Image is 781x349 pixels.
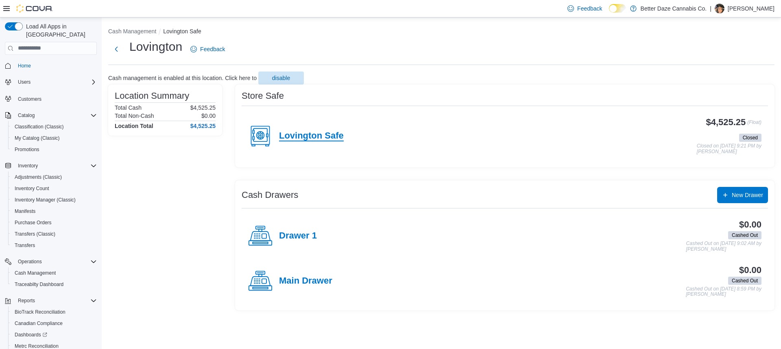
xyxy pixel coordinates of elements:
[8,144,100,155] button: Promotions
[11,280,97,289] span: Traceabilty Dashboard
[564,0,605,17] a: Feedback
[190,123,216,129] h4: $4,525.25
[710,4,711,13] p: |
[11,133,97,143] span: My Catalog (Classic)
[15,219,52,226] span: Purchase Orders
[15,320,63,327] span: Canadian Compliance
[697,143,761,154] p: Closed on [DATE] 9:21 PM by [PERSON_NAME]
[16,4,53,13] img: Cova
[15,61,97,71] span: Home
[8,267,100,279] button: Cash Management
[8,132,100,144] button: My Catalog (Classic)
[717,187,768,203] button: New Drawer
[686,286,761,297] p: Cashed Out on [DATE] 8:59 PM by [PERSON_NAME]
[108,75,257,81] p: Cash management is enabled at this location. Click here to
[258,72,304,85] button: disable
[15,332,47,338] span: Dashboards
[11,268,97,278] span: Cash Management
[18,258,42,265] span: Operations
[8,121,100,132] button: Classification (Classic)
[11,122,97,132] span: Classification (Classic)
[190,104,216,111] p: $4,525.25
[2,256,100,267] button: Operations
[15,257,97,267] span: Operations
[706,117,746,127] h3: $4,525.25
[728,277,761,285] span: Cashed Out
[15,296,97,306] span: Reports
[743,134,758,141] span: Closed
[18,63,31,69] span: Home
[739,220,761,230] h3: $0.00
[739,134,761,142] span: Closed
[8,279,100,290] button: Traceabilty Dashboard
[15,208,35,215] span: Manifests
[8,171,100,183] button: Adjustments (Classic)
[11,229,97,239] span: Transfers (Classic)
[15,270,56,276] span: Cash Management
[272,74,290,82] span: disable
[11,307,97,317] span: BioTrack Reconciliation
[11,330,50,340] a: Dashboards
[715,4,724,13] div: Alexis Renteria
[15,61,34,71] a: Home
[279,131,344,141] h4: Lovington Safe
[11,218,55,228] a: Purchase Orders
[23,22,97,39] span: Load All Apps in [GEOGRAPHIC_DATA]
[18,163,38,169] span: Inventory
[609,4,626,13] input: Dark Mode
[11,218,97,228] span: Purchase Orders
[15,161,41,171] button: Inventory
[15,281,63,288] span: Traceabilty Dashboard
[15,161,97,171] span: Inventory
[641,4,707,13] p: Better Daze Cannabis Co.
[18,79,31,85] span: Users
[11,307,69,317] a: BioTrack Reconciliation
[115,91,189,101] h3: Location Summary
[11,122,67,132] a: Classification (Classic)
[11,319,66,328] a: Canadian Compliance
[15,197,76,203] span: Inventory Manager (Classic)
[11,184,97,193] span: Inventory Count
[11,195,79,205] a: Inventory Manager (Classic)
[686,241,761,252] p: Cashed Out on [DATE] 9:02 AM by [PERSON_NAME]
[11,241,38,250] a: Transfers
[11,330,97,340] span: Dashboards
[577,4,602,13] span: Feedback
[15,77,97,87] span: Users
[115,123,153,129] h4: Location Total
[115,113,154,119] h6: Total Non-Cash
[200,45,225,53] span: Feedback
[108,27,774,37] nav: An example of EuiBreadcrumbs
[728,4,774,13] p: [PERSON_NAME]
[201,113,216,119] p: $0.00
[115,104,142,111] h6: Total Cash
[747,117,761,132] p: (Float)
[15,94,45,104] a: Customers
[732,277,758,284] span: Cashed Out
[15,257,45,267] button: Operations
[11,280,67,289] a: Traceabilty Dashboard
[2,160,100,171] button: Inventory
[15,111,97,120] span: Catalog
[8,194,100,206] button: Inventory Manager (Classic)
[8,183,100,194] button: Inventory Count
[187,41,228,57] a: Feedback
[11,184,52,193] a: Inventory Count
[8,228,100,240] button: Transfers (Classic)
[11,195,97,205] span: Inventory Manager (Classic)
[15,296,38,306] button: Reports
[11,206,97,216] span: Manifests
[15,242,35,249] span: Transfers
[11,319,97,328] span: Canadian Compliance
[11,133,63,143] a: My Catalog (Classic)
[728,231,761,239] span: Cashed Out
[732,191,763,199] span: New Drawer
[242,190,298,200] h3: Cash Drawers
[2,93,100,104] button: Customers
[11,268,59,278] a: Cash Management
[18,96,41,102] span: Customers
[18,112,35,119] span: Catalog
[15,77,34,87] button: Users
[11,241,97,250] span: Transfers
